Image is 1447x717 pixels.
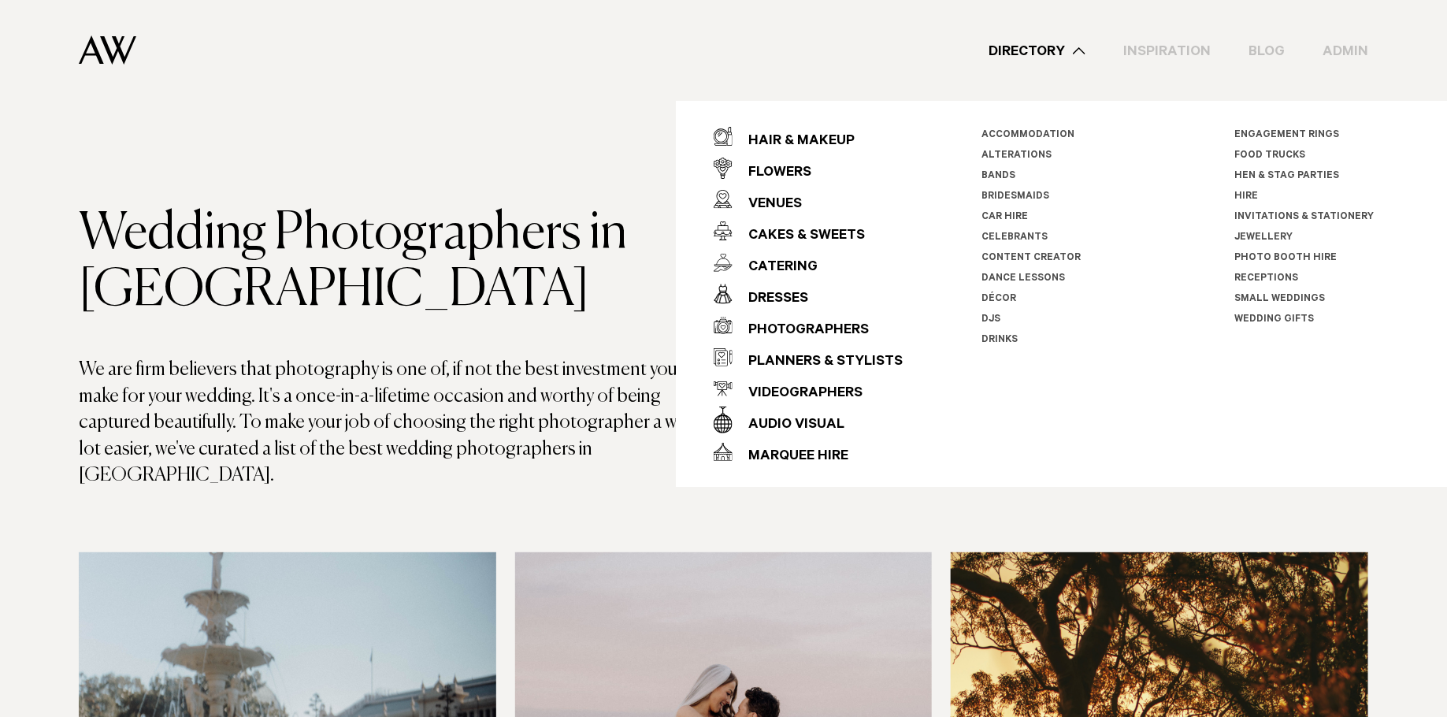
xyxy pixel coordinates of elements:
[733,126,855,158] div: Hair & Makeup
[733,315,869,347] div: Photographers
[79,206,724,319] h1: Wedding Photographers in [GEOGRAPHIC_DATA]
[733,221,865,252] div: Cakes & Sweets
[714,436,903,467] a: Marquee Hire
[714,341,903,373] a: Planners & Stylists
[1235,273,1299,284] a: Receptions
[981,253,1081,264] a: Content Creator
[79,357,724,489] p: We are firm believers that photography is one of, if not the best investment you can make for you...
[981,171,1015,182] a: Bands
[1235,130,1340,141] a: Engagement Rings
[714,215,903,247] a: Cakes & Sweets
[733,158,811,189] div: Flowers
[981,232,1048,243] a: Celebrants
[981,294,1016,305] a: Décor
[733,378,863,410] div: Videographers
[981,191,1049,202] a: Bridesmaids
[1235,232,1293,243] a: Jewellery
[714,247,903,278] a: Catering
[1230,40,1304,61] a: Blog
[733,347,903,378] div: Planners & Stylists
[733,284,808,315] div: Dresses
[733,410,844,441] div: Audio Visual
[981,335,1018,346] a: Drinks
[1235,191,1259,202] a: Hire
[1235,253,1338,264] a: Photo Booth Hire
[733,189,802,221] div: Venues
[970,40,1104,61] a: Directory
[1304,40,1387,61] a: Admin
[981,130,1074,141] a: Accommodation
[981,150,1052,162] a: Alterations
[714,310,903,341] a: Photographers
[79,35,136,65] img: Auckland Weddings Logo
[714,121,903,152] a: Hair & Makeup
[1235,314,1315,325] a: Wedding Gifts
[733,252,818,284] div: Catering
[981,212,1028,223] a: Car Hire
[714,184,903,215] a: Venues
[1235,150,1306,162] a: Food Trucks
[1104,40,1230,61] a: Inspiration
[733,441,848,473] div: Marquee Hire
[714,404,903,436] a: Audio Visual
[714,278,903,310] a: Dresses
[981,273,1065,284] a: Dance Lessons
[1235,212,1375,223] a: Invitations & Stationery
[714,373,903,404] a: Videographers
[1235,294,1326,305] a: Small Weddings
[1235,171,1340,182] a: Hen & Stag Parties
[714,152,903,184] a: Flowers
[981,314,1000,325] a: DJs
